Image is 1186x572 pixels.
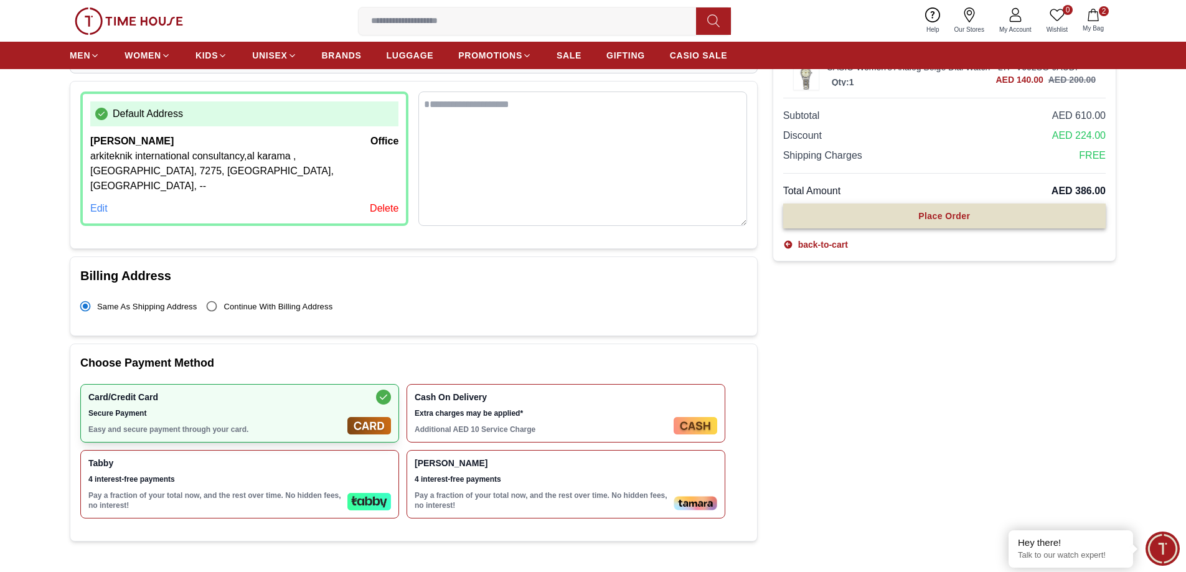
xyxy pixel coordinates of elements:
a: LUGGAGE [387,44,434,67]
span: PROMOTIONS [458,49,522,62]
span: Tabby [88,458,342,468]
a: SALE [557,44,581,67]
span: KIDS [195,49,218,62]
span: Subtotal [783,108,820,123]
span: CASIO SALE [670,49,728,62]
a: MEN [70,44,100,67]
span: AED 140.00 [995,73,1043,86]
a: Help [919,5,947,37]
span: Cash On Delivery [415,392,669,402]
a: Our Stores [947,5,992,37]
a: KIDS [195,44,227,67]
a: GIFTING [606,44,645,67]
img: Tabby [347,493,391,510]
span: [PERSON_NAME] [415,458,669,468]
span: MEN [70,49,90,62]
div: Hey there! [1018,537,1124,549]
a: 0Wishlist [1039,5,1075,37]
span: BRANDS [322,49,362,62]
img: Tamara [674,496,717,510]
button: Place Order [783,204,1106,228]
p: office [370,134,398,149]
h2: Choose Payment Method [80,354,747,372]
span: AED 610.00 [1052,108,1106,123]
p: [PERSON_NAME] [90,134,174,149]
span: AED 224.00 [1052,128,1106,143]
span: My Bag [1078,24,1109,33]
span: Wishlist [1042,25,1073,34]
h1: Billing Address [80,267,747,284]
span: 4 interest-free payments [88,474,342,484]
img: Cash On Delivery [674,417,717,434]
p: Additional AED 10 Service Charge [415,424,669,434]
a: PROMOTIONS [458,44,532,67]
p: Easy and secure payment through your card. [88,424,342,434]
img: ... [794,57,819,89]
span: WOMEN [125,49,161,62]
img: Card/Credit Card [347,417,391,434]
span: 4 interest-free payments [415,474,669,484]
span: AED 386.00 [1052,184,1106,199]
div: Chat Widget [1146,532,1180,566]
a: CASIO SALE [670,44,728,67]
span: Card/Credit Card [88,392,342,402]
span: Our Stores [949,25,989,34]
span: UNISEX [252,49,287,62]
p: Qty: 1 [829,76,857,88]
p: Default Address [113,106,183,121]
span: 0 [1063,5,1073,15]
span: Extra charges may be applied* [415,408,669,418]
span: LUGGAGE [387,49,434,62]
span: 2 [1099,6,1109,16]
p: Pay a fraction of your total now, and the rest over time. No hidden fees, no interest! [88,490,342,510]
span: Shipping Charges [783,148,862,163]
span: My Account [994,25,1037,34]
span: Discount [783,128,822,143]
span: Help [921,25,944,34]
div: Place Order [918,210,970,222]
p: Pay a fraction of your total now, and the rest over time. No hidden fees, no interest! [415,490,669,510]
span: Secure Payment [88,408,342,418]
a: BRANDS [322,44,362,67]
div: Edit [90,201,108,216]
button: 2My Bag [1075,6,1111,35]
span: Continue With Billing Address [224,302,332,311]
a: UNISEX [252,44,296,67]
a: WOMEN [125,44,171,67]
span: SALE [557,49,581,62]
span: FREE [1079,148,1106,163]
p: arkiteknik international consultancy,al karama ,[GEOGRAPHIC_DATA], 7275, [GEOGRAPHIC_DATA], [GEOG... [90,149,398,194]
p: Talk to our watch expert! [1018,550,1124,561]
span: GIFTING [606,49,645,62]
span: Same as Shipping Address [97,302,197,311]
span: Total Amount [783,184,841,199]
a: back-to-cart [783,238,848,251]
h3: AED 200.00 [1048,73,1096,86]
div: Delete [370,201,398,216]
img: ... [75,7,183,35]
